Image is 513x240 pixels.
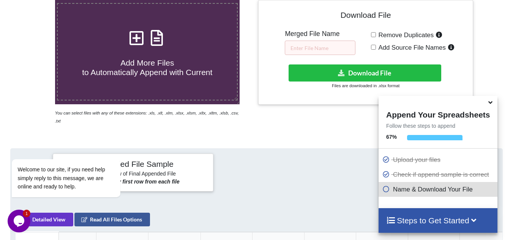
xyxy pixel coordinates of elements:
h4: Steps to Get Started [386,216,490,225]
i: You can select files with any of these extensions: .xls, .xlt, .xlm, .xlsx, .xlsm, .xltx, .xltm, ... [55,111,239,123]
b: 67 % [386,134,397,140]
button: Download File [289,64,441,82]
button: Read All Files Options [74,213,150,226]
span: Remove Duplicates [376,31,434,39]
span: Add Source File Names [376,44,446,51]
h4: Download File [264,6,467,27]
small: Files are downloaded in .xlsx format [332,83,399,88]
p: Follow these steps to append [379,122,497,130]
iframe: chat widget [8,210,32,232]
span: Add More Files to Automatically Append with Current [82,58,212,77]
p: Upload your files [382,155,496,165]
iframe: chat widget [8,116,144,206]
p: Check if append sample is correct [382,170,496,179]
h5: Merged File Name [285,30,355,38]
p: Name & Download Your File [382,185,496,194]
b: Showing only first row from each file [87,179,180,185]
h4: Append Your Spreadsheets [379,108,497,119]
input: Enter File Name [285,41,355,55]
button: Detailed View [16,213,73,226]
